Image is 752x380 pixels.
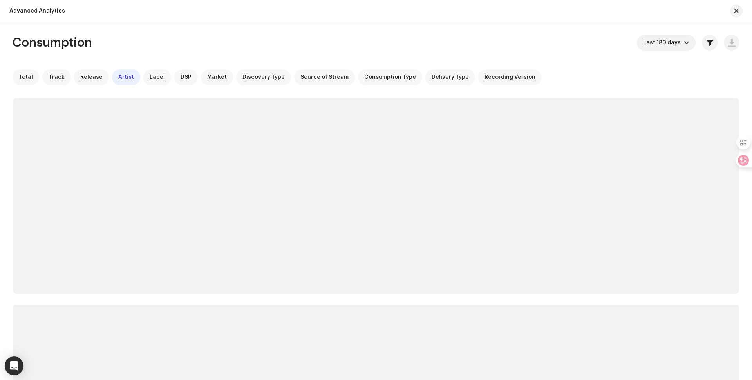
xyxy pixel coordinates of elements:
[150,74,165,80] span: Label
[364,74,416,80] span: Consumption Type
[242,74,285,80] span: Discovery Type
[684,35,689,51] div: dropdown trigger
[5,356,23,375] div: Open Intercom Messenger
[118,74,134,80] span: Artist
[484,74,535,80] span: Recording Version
[181,74,192,80] span: DSP
[207,74,227,80] span: Market
[643,35,684,51] span: Last 180 days
[432,74,469,80] span: Delivery Type
[300,74,349,80] span: Source of Stream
